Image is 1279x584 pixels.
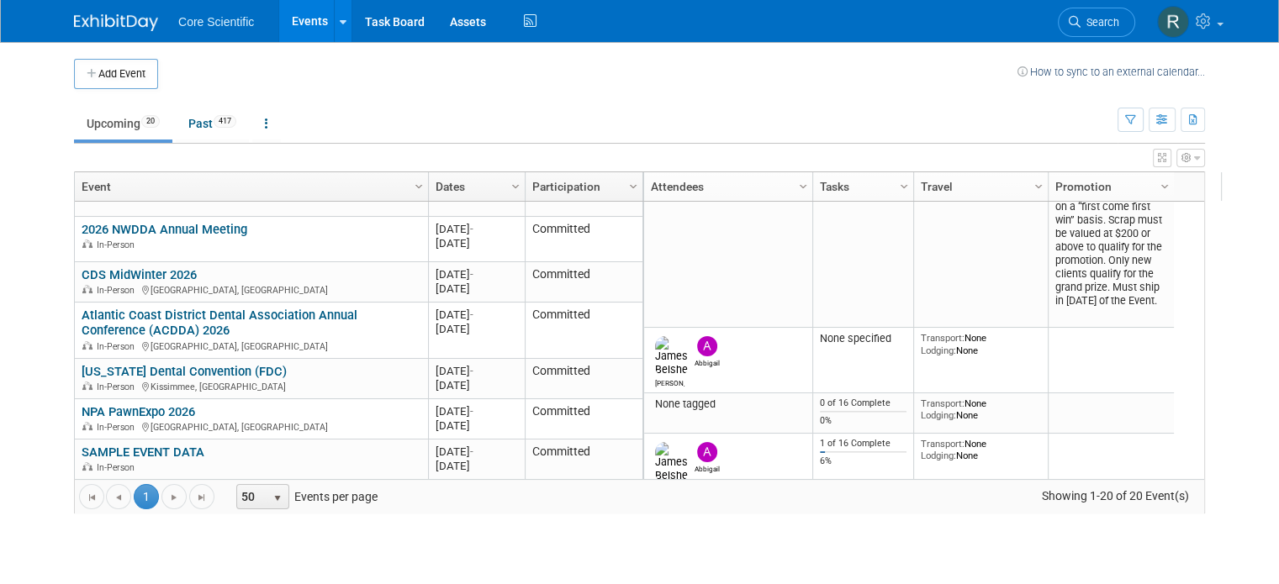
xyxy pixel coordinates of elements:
[470,268,473,281] span: -
[82,364,287,379] a: [US_STATE] Dental Convention (FDC)
[507,172,526,197] a: Column Settings
[820,455,907,467] div: 6%
[178,15,254,29] span: Core Scientific
[97,462,140,473] span: In-Person
[655,336,688,376] img: James Belshe
[525,359,642,399] td: Committed
[436,445,517,459] div: [DATE]
[436,459,517,473] div: [DATE]
[470,223,473,235] span: -
[655,376,684,387] div: James Belshe
[97,285,140,296] span: In-Person
[74,108,172,139] a: Upcoming20
[82,419,420,434] div: [GEOGRAPHIC_DATA], [GEOGRAPHIC_DATA]
[74,14,158,31] img: ExhibitDay
[85,491,98,504] span: Go to the first page
[82,308,357,339] a: Atlantic Coast District Dental Association Annual Conference (ACDDA) 2026
[82,462,92,471] img: In-Person Event
[655,442,688,482] img: James Belshe
[820,438,907,450] div: 1 of 16 Complete
[525,439,642,480] td: Committed
[436,378,517,392] div: [DATE]
[1048,114,1174,328] td: (1) 1/10oz Gold Coin, $25 Gift Cards, & Silver Coins... Double your chances if client brings scra...
[921,397,965,409] span: Transport:
[82,422,92,430] img: In-Person Event
[470,445,473,458] span: -
[897,180,911,193] span: Column Settings
[921,332,965,344] span: Transport:
[921,438,1042,462] div: None None
[82,222,247,237] a: 2026 NWDDA Annual Meeting
[134,484,159,509] span: 1
[1026,484,1204,508] span: Showing 1-20 of 20 Event(s)
[1156,172,1175,197] a: Column Settings
[525,303,642,359] td: Committed
[82,282,420,297] div: [GEOGRAPHIC_DATA], [GEOGRAPHIC_DATA]
[82,339,420,353] div: [GEOGRAPHIC_DATA], [GEOGRAPHIC_DATA]
[532,172,632,201] a: Participation
[436,281,517,296] div: [DATE]
[921,397,1042,422] div: None None
[74,59,158,89] button: Add Event
[820,415,907,427] div: 0%
[436,222,517,236] div: [DATE]
[271,492,284,505] span: select
[651,397,806,411] div: None tagged
[167,491,181,504] span: Go to the next page
[176,108,249,139] a: Past417
[214,115,236,128] span: 417
[693,356,722,367] div: Abbigail Belshe
[1158,180,1171,193] span: Column Settings
[436,172,514,201] a: Dates
[82,445,204,460] a: SAMPLE EVENT DATA
[697,442,717,462] img: Abbigail Belshe
[82,341,92,350] img: In-Person Event
[525,217,642,262] td: Committed
[97,341,140,352] span: In-Person
[436,308,517,322] div: [DATE]
[1058,8,1135,37] a: Search
[410,172,429,197] a: Column Settings
[82,381,92,390] img: In-Person Event
[215,484,394,509] span: Events per page
[1081,16,1119,29] span: Search
[525,262,642,303] td: Committed
[1157,6,1189,38] img: Rachel Wolff
[820,172,902,201] a: Tasks
[820,397,907,409] div: 0 of 16 Complete
[1017,66,1205,78] a: How to sync to an external calendar...
[436,404,517,418] div: [DATE]
[82,285,92,293] img: In-Person Event
[1032,180,1045,193] span: Column Settings
[651,172,801,201] a: Attendees
[470,365,473,377] span: -
[436,236,517,250] div: [DATE]
[820,332,907,345] div: None specified
[436,418,517,433] div: [DATE]
[626,180,640,193] span: Column Settings
[189,484,214,509] a: Go to the last page
[97,381,140,392] span: In-Person
[436,364,517,378] div: [DATE]
[141,115,160,128] span: 20
[697,336,717,356] img: Abbigail Belshe
[97,422,140,433] span: In-Person
[795,172,813,197] a: Column Settings
[470,308,473,321] span: -
[436,322,517,336] div: [DATE]
[82,404,195,419] a: NPA PawnExpo 2026
[106,484,131,509] a: Go to the previous page
[525,399,642,439] td: Committed
[921,172,1037,201] a: Travel
[195,491,209,504] span: Go to the last page
[82,172,417,201] a: Event
[237,485,266,508] span: 50
[693,462,722,473] div: Abbigail Belshe
[1030,172,1049,197] a: Column Settings
[921,450,956,461] span: Lodging:
[921,409,956,421] span: Lodging:
[82,267,197,282] a: CDS MidWinter 2026
[470,405,473,418] span: -
[921,332,1042,356] div: None None
[82,379,420,393] div: Kissimmee, [GEOGRAPHIC_DATA]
